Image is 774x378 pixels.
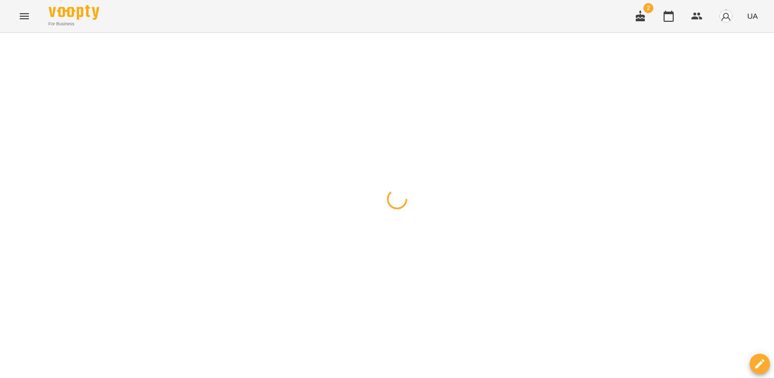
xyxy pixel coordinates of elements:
img: Voopty Logo [49,5,99,20]
img: avatar_s.png [719,9,733,23]
span: 2 [643,3,653,13]
span: UA [747,11,758,21]
span: For Business [49,21,99,27]
button: Menu [12,4,36,28]
button: UA [743,7,762,25]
